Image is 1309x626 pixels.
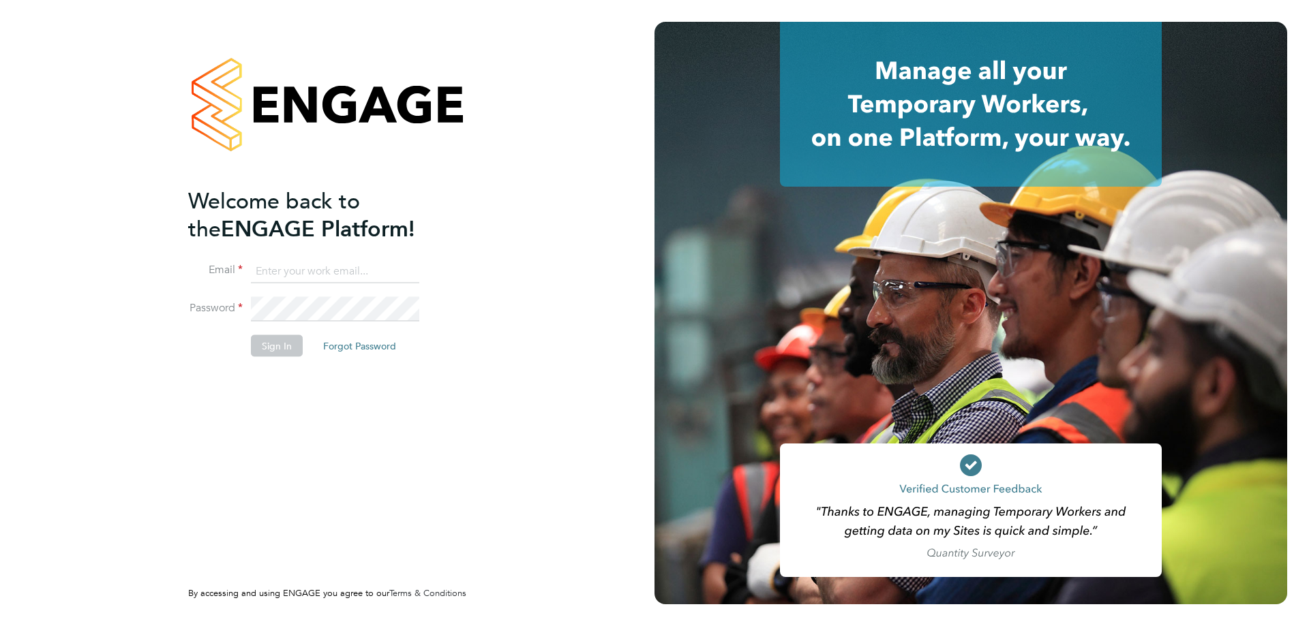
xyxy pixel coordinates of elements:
label: Email [188,263,243,277]
button: Forgot Password [312,335,407,357]
input: Enter your work email... [251,259,419,283]
h2: ENGAGE Platform! [188,187,454,242]
label: Password [188,301,243,315]
a: Terms & Conditions [389,587,466,599]
span: By accessing and using ENGAGE you agree to our [188,587,466,599]
span: Welcome back to the [188,187,360,242]
button: Sign In [251,335,303,357]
